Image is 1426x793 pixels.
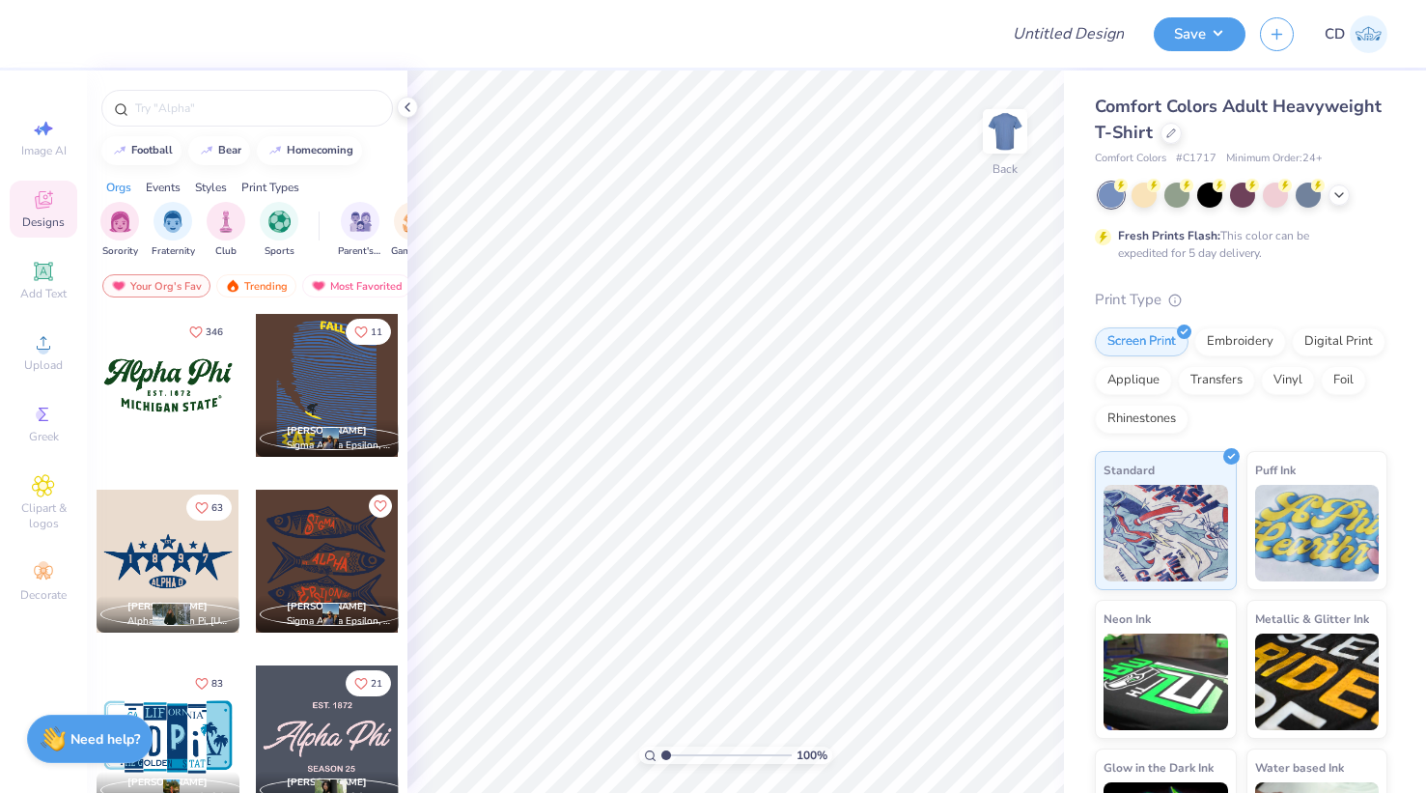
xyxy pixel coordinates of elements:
img: Sorority Image [109,211,131,233]
button: filter button [152,202,195,259]
div: Back [993,160,1018,178]
div: filter for Parent's Weekend [338,202,382,259]
span: Sorority [102,244,138,259]
button: Like [186,670,232,696]
div: filter for Game Day [391,202,435,259]
div: filter for Sports [260,202,298,259]
button: Like [346,319,391,345]
span: Comfort Colors Adult Heavyweight T-Shirt [1095,95,1382,144]
span: [PERSON_NAME] [127,776,208,789]
strong: Need help? [70,730,140,749]
span: Minimum Order: 24 + [1226,151,1323,167]
button: filter button [207,202,245,259]
img: Sports Image [268,211,291,233]
div: Trending [216,274,296,297]
span: 11 [371,327,382,337]
span: [PERSON_NAME] [287,600,367,613]
div: Screen Print [1095,327,1188,356]
img: most_fav.gif [111,279,126,293]
button: Like [369,495,392,518]
img: trend_line.gif [199,145,214,156]
div: filter for Club [207,202,245,259]
div: Print Type [1095,289,1387,311]
div: homecoming [287,145,353,156]
span: Designs [22,214,65,230]
button: Like [346,670,391,696]
img: Puff Ink [1255,485,1380,581]
img: Neon Ink [1104,634,1228,730]
div: Applique [1095,366,1172,395]
div: Your Org's Fav [102,274,210,297]
span: Glow in the Dark Ink [1104,757,1214,778]
div: football [131,145,173,156]
span: # C1717 [1176,151,1216,167]
button: Save [1154,17,1245,51]
span: Sigma Alpha Epsilon, [GEOGRAPHIC_DATA][US_STATE] [287,439,391,453]
a: CD [1325,15,1387,53]
span: Neon Ink [1104,609,1151,629]
button: Like [181,319,232,345]
img: trend_line.gif [267,145,283,156]
img: Game Day Image [403,211,425,233]
img: Crishel Dayo Isa [1350,15,1387,53]
button: filter button [391,202,435,259]
span: Image AI [21,143,67,158]
div: Events [146,179,181,196]
button: homecoming [257,136,362,165]
span: Water based Ink [1255,757,1344,778]
span: 83 [211,679,223,689]
input: Try "Alpha" [133,99,380,118]
span: Sports [265,244,294,259]
span: Clipart & logos [10,500,77,531]
img: Club Image [215,211,237,233]
button: filter button [338,202,382,259]
span: Alpha Omicron Pi, [US_STATE] A&M University [127,614,232,629]
div: Most Favorited [302,274,411,297]
span: 21 [371,679,382,689]
span: Metallic & Glitter Ink [1255,609,1369,629]
button: bear [188,136,250,165]
button: filter button [260,202,298,259]
span: 63 [211,503,223,513]
strong: Fresh Prints Flash: [1118,228,1220,243]
span: Game Day [391,244,435,259]
button: football [101,136,182,165]
div: Orgs [106,179,131,196]
span: 346 [206,327,223,337]
span: Puff Ink [1255,460,1296,480]
span: Standard [1104,460,1155,480]
div: bear [218,145,241,156]
span: Greek [29,429,59,444]
img: trend_line.gif [112,145,127,156]
span: Add Text [20,286,67,301]
span: [PERSON_NAME] [287,776,367,789]
span: 100 % [797,747,827,764]
img: Back [986,112,1024,151]
span: Sigma Alpha Epsilon, [GEOGRAPHIC_DATA][US_STATE] [287,614,391,629]
input: Untitled Design [997,14,1139,53]
div: filter for Fraternity [152,202,195,259]
span: CD [1325,23,1345,45]
button: Like [186,495,232,521]
div: Rhinestones [1095,405,1188,434]
div: Digital Print [1292,327,1385,356]
div: filter for Sorority [100,202,139,259]
div: Vinyl [1261,366,1315,395]
img: Parent's Weekend Image [350,211,372,233]
div: This color can be expedited for 5 day delivery. [1118,227,1356,262]
span: [PERSON_NAME] [127,600,208,613]
img: trending.gif [225,279,240,293]
img: Fraternity Image [162,211,183,233]
img: Standard [1104,485,1228,581]
span: Comfort Colors [1095,151,1166,167]
span: Club [215,244,237,259]
span: [PERSON_NAME] [287,424,367,438]
div: Styles [195,179,227,196]
div: Print Types [241,179,299,196]
div: Transfers [1178,366,1255,395]
span: Upload [24,357,63,373]
img: most_fav.gif [311,279,326,293]
div: Foil [1321,366,1366,395]
span: Decorate [20,587,67,603]
button: filter button [100,202,139,259]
